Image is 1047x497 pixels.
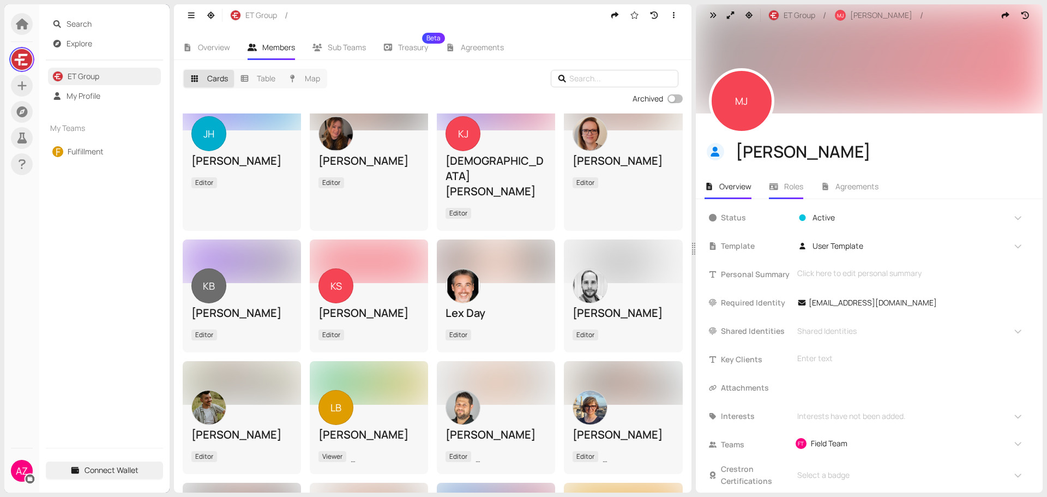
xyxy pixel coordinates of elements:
[573,306,673,321] div: [PERSON_NAME]
[813,212,835,224] span: Active
[573,153,673,169] div: [PERSON_NAME]
[813,240,863,252] span: User Template
[793,469,850,481] span: Select a badge
[809,297,937,309] span: [EMAIL_ADDRESS][DOMAIN_NAME]
[573,427,673,442] div: [PERSON_NAME]
[784,181,803,191] span: Roles
[835,181,878,191] span: Agreements
[191,427,292,442] div: [PERSON_NAME]
[763,7,821,24] button: ET Group
[446,269,480,303] img: dZ6OyhUvLq.jpeg
[203,268,215,303] span: KB
[318,153,419,169] div: [PERSON_NAME]
[721,354,791,366] span: Key Clients
[721,439,791,451] span: Teams
[573,451,598,462] span: Editor
[191,330,217,340] span: Editor
[850,9,912,21] span: [PERSON_NAME]
[721,325,791,337] span: Shared Identities
[46,116,163,141] div: My Teams
[573,177,598,188] span: Editor
[446,451,471,462] span: Editor
[318,306,419,321] div: [PERSON_NAME]
[458,116,468,151] span: KJ
[225,7,282,24] button: ET Group
[719,181,751,191] span: Overview
[721,297,791,309] span: Required Identity
[793,410,906,422] span: Interests have not been added.
[793,325,857,337] span: Shared Identities
[573,391,607,424] img: cry9dDM4Ka.jpeg
[191,451,217,462] span: Editor
[446,153,546,199] div: [DEMOGRAPHIC_DATA][PERSON_NAME]
[328,42,366,52] span: Sub Teams
[573,117,607,151] img: F1aEDXdgQ8.jpeg
[573,330,598,340] span: Editor
[318,330,344,340] span: Editor
[16,460,28,482] span: AZ
[191,177,217,188] span: Editor
[231,10,240,20] img: r-RjKx4yED.jpeg
[721,268,791,280] span: Personal Summary
[46,462,163,479] button: Connect Wallet
[829,7,918,24] button: MJ[PERSON_NAME]
[811,438,847,450] span: Field Team
[330,390,341,425] span: LB
[798,438,804,449] span: FT
[67,15,157,33] span: Search
[446,427,546,442] div: [PERSON_NAME]
[446,391,480,424] img: _aLaA-Erw9.jpeg
[191,306,292,321] div: [PERSON_NAME]
[446,306,546,321] div: Lex Day
[784,9,815,21] span: ET Group
[203,116,214,151] span: JH
[85,464,139,476] span: Connect Wallet
[837,13,844,18] span: MJ
[633,93,663,105] div: Archived
[446,330,471,340] span: Editor
[318,427,419,442] div: [PERSON_NAME]
[330,268,342,303] span: KS
[262,42,295,52] span: Members
[797,352,1023,364] div: Enter text
[50,122,140,134] span: My Teams
[192,391,226,424] img: aIxp3e54UH.jpeg
[398,44,428,51] span: Treasury
[721,410,791,422] span: Interests
[245,9,277,21] span: ET Group
[446,208,471,219] span: Editor
[319,117,353,151] img: gKCuqqlmnW.jpeg
[191,153,292,169] div: [PERSON_NAME]
[569,73,663,85] input: Search...
[769,10,779,20] img: r-RjKx4yED.jpeg
[735,68,748,134] span: MJ
[198,42,230,52] span: Overview
[68,146,104,157] a: Fulfillment
[721,382,791,394] span: Attachments
[67,91,100,101] a: My Profile
[721,212,791,224] span: Status
[68,71,99,81] a: ET Group
[422,33,445,44] sup: Beta
[318,451,346,462] span: Viewer
[797,267,1023,279] div: Click here to edit personal summary
[573,269,607,303] img: 2qxJFFYq7k.jpeg
[721,463,791,487] span: Crestron Certifications
[461,42,504,52] span: Agreements
[318,177,344,188] span: Editor
[11,49,32,70] img: LsfHRQdbm8.jpeg
[721,240,791,252] span: Template
[67,38,92,49] a: Explore
[736,141,1024,162] div: [PERSON_NAME]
